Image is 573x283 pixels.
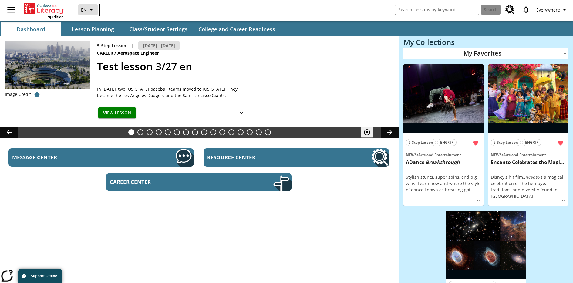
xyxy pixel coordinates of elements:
h3: Encanto Celebrates the Magic of Colombia [491,159,566,166]
button: Slide 9 The Invasion of the Free CD [201,129,207,135]
a: Message Center [8,148,194,167]
button: Remove from Favorites [470,138,481,149]
div: lesson details [403,64,484,206]
button: Dashboard [1,22,61,36]
a: Notifications [518,2,534,18]
button: Slide 16 The Constitution's Balancing Act [265,129,271,135]
span: News [406,152,417,157]
span: Arts and Entertainment [418,152,461,157]
img: Dodgers stadium. [5,41,90,89]
a: Resource Center, Will open in new tab [502,2,518,18]
span: … [472,187,475,193]
button: Image credit: David Sucsy/E+/Getty Images [31,89,43,100]
span: | [131,42,133,49]
div: Stylish stunts, super spins, and big wins! Learn how and where the style of dance known as breaki... [406,174,481,193]
button: Show Details [474,196,483,205]
button: Show Details [559,196,568,205]
span: 5-Step Lesson [409,139,433,146]
button: Slide 2 Do You Want Fries With That? [137,129,143,135]
span: Aerospace Engineer [117,50,160,56]
em: Encanto [523,174,539,180]
button: Slide 15 Point of View [256,129,262,135]
span: NJ Edition [47,15,63,19]
button: Slide 12 Career Lesson [228,129,234,135]
a: Home [24,2,63,15]
button: 5-Step Lesson [406,139,436,146]
p: Image Credit [5,91,31,97]
button: Language: EN, Select a language [78,4,98,15]
a: Career Center [106,173,292,191]
button: Pause [361,127,373,138]
span: Career [97,50,114,56]
button: Slide 14 Hooray for Constitution Day! [247,129,253,135]
h3: A <strong>Dance</strong> <em>Breakthrough</em> [406,159,481,166]
button: Slide 8 Fashion Forward in Ancient Rome [192,129,198,135]
span: Resource Center [207,154,320,161]
button: ENG/SP [437,139,457,146]
button: Class/Student Settings [124,22,192,36]
button: Lesson carousel, Next [381,127,399,138]
h2: Test lesson 3/27 en [97,59,392,74]
h3: My Collections [403,38,568,46]
button: Slide 6 Solar Power to the People [174,129,180,135]
span: Topic: News/Arts and Entertainment [406,151,481,158]
a: Resource Center, Will open in new tab [204,148,389,167]
span: Career Center [110,178,223,185]
button: College and Career Readiness [194,22,280,36]
button: Slide 4 Private! Keep Out! [156,129,162,135]
span: Topic: News/Arts and Entertainment [491,151,566,158]
button: 5-Step Lesson [491,139,521,146]
button: Profile/Settings [534,4,571,15]
strong: Dance [409,159,424,166]
div: lesson details [488,64,568,206]
span: Everywhere [536,7,560,13]
button: Slide 10 Mixed Practice: Citing Evidence [210,129,216,135]
div: Pause [361,127,379,138]
span: ENG/SP [525,139,538,146]
button: Slide 11 Pre-release lesson [219,129,225,135]
span: ENG/SP [440,139,453,146]
div: In [DATE], two [US_STATE] baseball teams moved to [US_STATE]. They became the Los Angeles Dodgers... [97,86,249,99]
button: Remove from Favorites [555,138,566,149]
button: Lesson Planning [62,22,123,36]
button: Slide 3 Cars of the Future? [147,129,153,135]
span: / [502,152,503,157]
span: News [491,152,502,157]
span: Support Offline [31,274,57,278]
span: 5-Step Lesson [494,139,518,146]
p: Disney's hit film is a magical celebration of the heritage, traditions, and diversity found in [G... [491,174,566,199]
button: ENG/SP [522,139,541,146]
div: Home [24,2,63,19]
span: In 1958, two New York baseball teams moved to California. They became the Los Angeles Dodgers and... [97,86,249,99]
button: Show Details [235,107,248,119]
span: Message Center [12,154,125,161]
span: / [417,152,418,157]
button: Open side menu [2,1,20,19]
span: EN [81,7,87,13]
em: Breakthrough [426,159,460,166]
span: / [114,50,116,56]
button: Slide 1 Test lesson 3/27 en [128,129,134,135]
input: search field [395,5,479,15]
p: 5-Step Lesson [97,42,126,49]
button: Slide 13 Between Two Worlds [238,129,244,135]
button: Slide 5 The Last Homesteaders [165,129,171,135]
div: My Favorites [403,48,568,59]
button: View Lesson [98,107,136,119]
button: Slide 7 Attack of the Terrifying Tomatoes [183,129,189,135]
span: Arts and Entertainment [503,152,546,157]
button: Support Offline [18,269,62,283]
